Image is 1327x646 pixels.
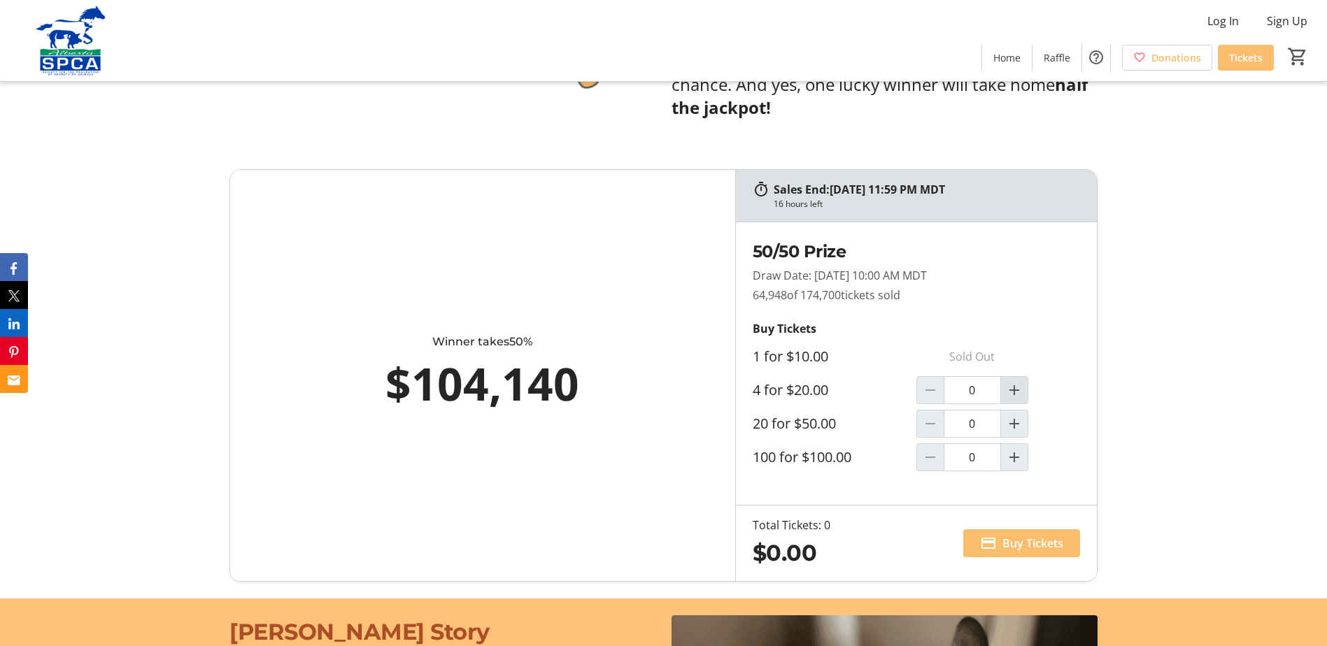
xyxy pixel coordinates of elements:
[1001,410,1028,437] button: Increment by one
[292,350,674,417] div: $104,140
[753,348,828,365] label: 1 for $10.00
[292,333,674,350] div: Winner takes
[753,536,830,570] div: $0.00
[753,239,1080,264] h2: 50/50 Prize
[1001,377,1028,403] button: Increment by one
[1196,10,1250,32] button: Log In
[1267,13,1307,29] span: Sign Up
[753,321,816,336] strong: Buy Tickets
[1285,44,1310,69] button: Cart
[1207,13,1239,29] span: Log In
[774,182,830,197] span: Sales End:
[774,198,823,210] div: 16 hours left
[830,182,945,197] span: [DATE] 11:59 PM MDT
[8,6,133,76] img: Alberta SPCA's Logo
[787,287,841,303] span: of 174,700
[1229,50,1263,65] span: Tickets
[753,449,851,466] label: 100 for $100.00
[672,73,1088,119] strong: half the jackpot!
[982,45,1032,71] a: Home
[1151,50,1201,65] span: Donations
[1032,45,1081,71] a: Raffle
[753,415,836,432] label: 20 for $50.00
[916,343,1028,371] p: Sold Out
[753,267,1080,284] p: Draw Date: [DATE] 10:00 AM MDT
[753,287,1080,303] p: 64,948 tickets sold
[1001,444,1028,471] button: Increment by one
[1044,50,1070,65] span: Raffle
[993,50,1021,65] span: Home
[1122,45,1212,71] a: Donations
[1218,45,1274,71] a: Tickets
[1256,10,1319,32] button: Sign Up
[1002,535,1063,552] span: Buy Tickets
[753,382,828,399] label: 4 for $20.00
[753,517,830,533] div: Total Tickets: 0
[229,618,490,645] span: [PERSON_NAME] Story
[1082,43,1110,71] button: Help
[963,529,1080,557] button: Buy Tickets
[509,335,532,348] span: 50%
